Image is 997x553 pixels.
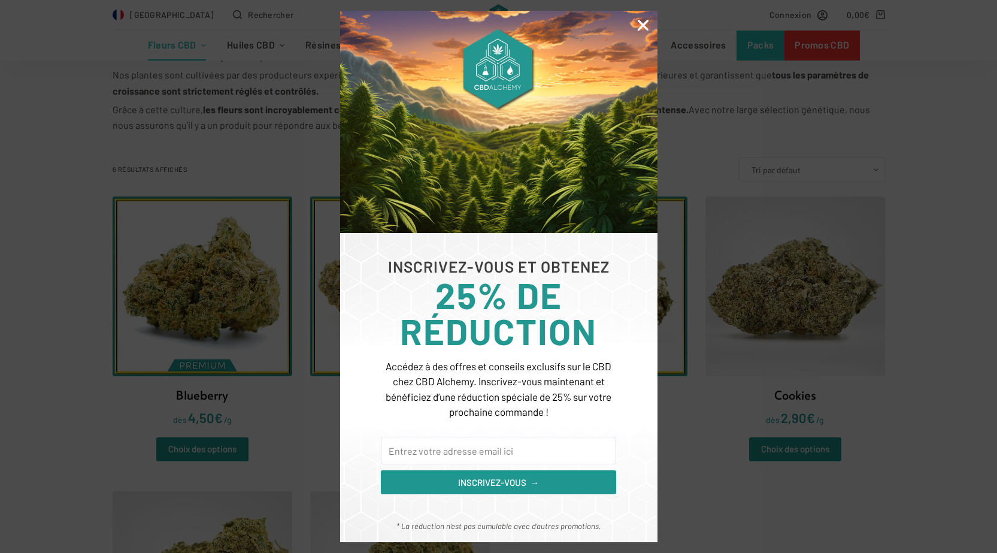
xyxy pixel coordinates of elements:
[381,470,616,494] button: INSCRIVEZ-VOUS →
[381,277,616,349] h3: 25% DE RÉDUCTION
[381,259,616,274] h6: INSCRIVEZ-VOUS ET OBTENEZ
[396,521,601,531] em: * La réduction n’est pas cumulable avec d’autres promotions.
[458,476,539,489] span: INSCRIVEZ-VOUS →
[381,359,616,420] p: Accédez à des offres et conseils exclusifs sur le CBD chez CBD Alchemy. Inscrivez-vous maintenant...
[381,437,616,464] input: Entrez votre adresse email ici
[635,17,651,33] a: Close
